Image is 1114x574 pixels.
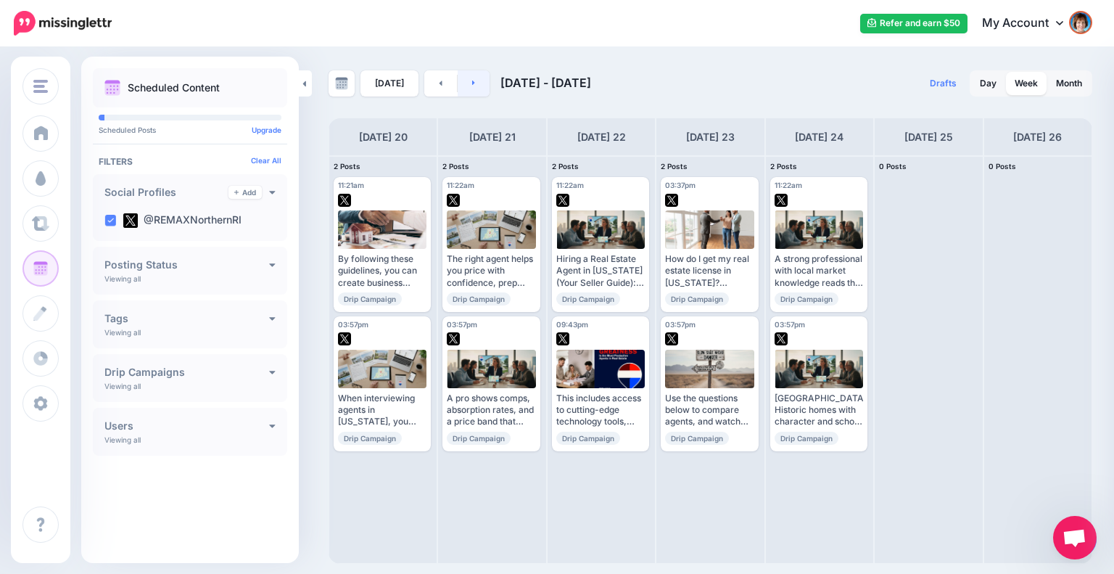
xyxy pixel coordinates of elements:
[500,75,591,90] span: [DATE] - [DATE]
[447,253,535,289] div: The right agent helps you price with confidence, prep smart, and attract serious buyers fast. Rea...
[334,162,360,171] span: 2 Posts
[99,156,281,167] h4: Filters
[860,14,967,33] a: Refer and earn $50
[104,367,269,377] h4: Drip Campaigns
[338,393,426,428] div: When interviewing agents in [US_STATE], you want one who understands local rules, pricing, and bu...
[795,128,843,146] h4: [DATE] 24
[556,181,584,189] span: 11:22am
[447,432,511,445] span: Drip Campaign
[338,181,364,189] span: 11:21am
[335,77,348,90] img: calendar-grey-darker.png
[770,162,797,171] span: 2 Posts
[338,320,368,329] span: 03:57pm
[665,332,678,345] img: twitter-square.png
[360,70,418,97] a: [DATE]
[775,432,838,445] span: Drip Campaign
[14,11,112,36] img: Missinglettr
[930,79,957,88] span: Drafts
[338,432,402,445] span: Drip Campaign
[104,313,269,324] h4: Tags
[447,292,511,306] span: Drip Campaign
[123,213,242,228] label: @REMAXNorthernRI
[104,260,269,270] h4: Posting Status
[556,320,588,329] span: 09:43pm
[661,162,688,171] span: 2 Posts
[1013,128,1062,146] h4: [DATE] 26
[447,332,460,345] img: twitter-square.png
[104,435,141,444] p: Viewing all
[338,194,351,207] img: twitter-square.png
[775,320,805,329] span: 03:57pm
[1053,516,1097,559] div: Open chat
[447,181,474,189] span: 11:22am
[967,6,1092,41] a: My Account
[556,332,569,345] img: twitter-square.png
[447,393,535,428] div: A pro shows comps, absorption rates, and a price band that attracts real buyers. Read the full ar...
[921,70,965,97] a: Drafts
[338,292,402,306] span: Drip Campaign
[665,432,729,445] span: Drip Campaign
[556,194,569,207] img: twitter-square.png
[104,274,141,283] p: Viewing all
[665,393,754,428] div: Use the questions below to compare agents, and watch for the red flags that cost time and money w...
[104,187,228,197] h4: Social Profiles
[469,128,516,146] h4: [DATE] 21
[775,181,802,189] span: 11:22am
[442,162,469,171] span: 2 Posts
[104,382,141,390] p: Viewing all
[665,181,696,189] span: 03:37pm
[556,253,645,289] div: Hiring a Real Estate Agent in [US_STATE] (Your Seller Guide): [URL]
[577,128,626,146] h4: [DATE] 22
[123,213,138,228] img: twitter-square.png
[686,128,735,146] h4: [DATE] 23
[104,80,120,96] img: calendar.png
[104,421,269,431] h4: Users
[971,72,1005,95] a: Day
[447,194,460,207] img: twitter-square.png
[665,253,754,289] div: How do I get my real estate license in [US_STATE]? Read more 👉 [URL]
[665,292,729,306] span: Drip Campaign
[1047,72,1091,95] a: Month
[1006,72,1047,95] a: Week
[775,332,788,345] img: twitter-square.png
[775,194,788,207] img: twitter-square.png
[665,320,696,329] span: 03:57pm
[447,320,477,329] span: 03:57pm
[359,128,408,146] h4: [DATE] 20
[338,253,426,289] div: By following these guidelines, you can create business cards that showcase your professionalism, ...
[99,126,281,134] p: Scheduled Posts
[552,162,579,171] span: 2 Posts
[775,393,863,428] div: [GEOGRAPHIC_DATA]: Historic homes with character and school access draw urban buyers. Read more 👉...
[665,194,678,207] img: twitter-square.png
[989,162,1016,171] span: 0 Posts
[904,128,953,146] h4: [DATE] 25
[251,156,281,165] a: Clear All
[104,328,141,337] p: Viewing all
[879,162,907,171] span: 0 Posts
[128,83,220,93] p: Scheduled Content
[775,253,863,289] div: A strong professional with local market knowledge reads the rhythms of each town, times the marke...
[338,332,351,345] img: twitter-square.png
[228,186,262,199] a: Add
[556,292,620,306] span: Drip Campaign
[556,432,620,445] span: Drip Campaign
[556,393,645,428] div: This includes access to cutting-edge technology tools, marketing resources, training programs, an...
[252,126,281,134] a: Upgrade
[775,292,838,306] span: Drip Campaign
[33,80,48,93] img: menu.png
